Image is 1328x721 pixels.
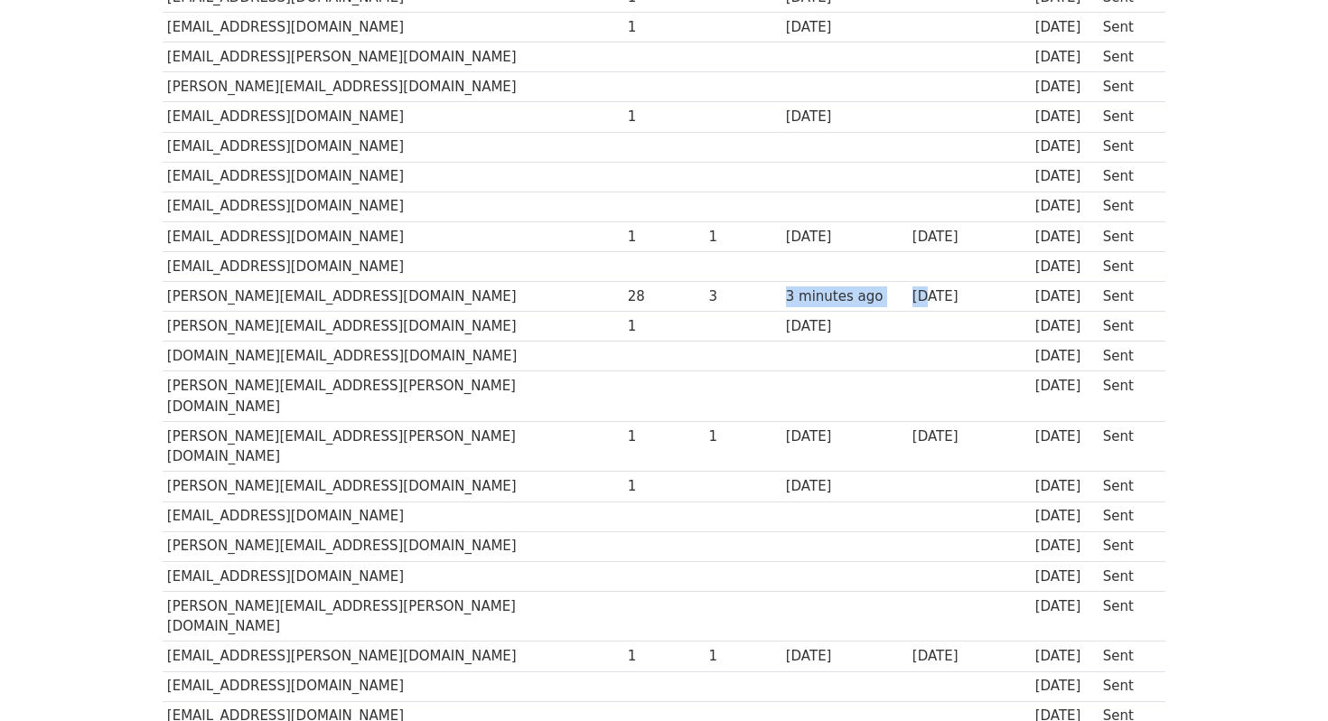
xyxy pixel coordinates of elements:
[1035,316,1095,337] div: [DATE]
[1099,561,1156,591] td: Sent
[1035,17,1095,38] div: [DATE]
[708,426,777,447] div: 1
[1035,77,1095,98] div: [DATE]
[1099,671,1156,701] td: Sent
[912,426,1026,447] div: [DATE]
[628,646,700,667] div: 1
[163,132,623,162] td: [EMAIL_ADDRESS][DOMAIN_NAME]
[1099,192,1156,221] td: Sent
[1099,251,1156,281] td: Sent
[628,17,700,38] div: 1
[786,646,903,667] div: [DATE]
[1035,426,1095,447] div: [DATE]
[163,251,623,281] td: [EMAIL_ADDRESS][DOMAIN_NAME]
[1099,421,1156,472] td: Sent
[1035,286,1095,307] div: [DATE]
[1035,346,1095,367] div: [DATE]
[163,13,623,42] td: [EMAIL_ADDRESS][DOMAIN_NAME]
[628,426,700,447] div: 1
[163,312,623,342] td: [PERSON_NAME][EMAIL_ADDRESS][DOMAIN_NAME]
[1035,566,1095,587] div: [DATE]
[163,342,623,371] td: [DOMAIN_NAME][EMAIL_ADDRESS][DOMAIN_NAME]
[628,107,700,127] div: 1
[1035,646,1095,667] div: [DATE]
[786,316,903,337] div: [DATE]
[163,221,623,251] td: [EMAIL_ADDRESS][DOMAIN_NAME]
[163,472,623,501] td: [PERSON_NAME][EMAIL_ADDRESS][DOMAIN_NAME]
[1035,536,1095,557] div: [DATE]
[1099,132,1156,162] td: Sent
[1035,257,1095,277] div: [DATE]
[163,561,623,591] td: [EMAIL_ADDRESS][DOMAIN_NAME]
[628,286,700,307] div: 28
[1099,13,1156,42] td: Sent
[708,286,777,307] div: 3
[1099,501,1156,531] td: Sent
[1099,162,1156,192] td: Sent
[1238,634,1328,721] iframe: Chat Widget
[163,281,623,311] td: [PERSON_NAME][EMAIL_ADDRESS][DOMAIN_NAME]
[912,286,1026,307] div: [DATE]
[1099,342,1156,371] td: Sent
[1099,472,1156,501] td: Sent
[1035,476,1095,497] div: [DATE]
[163,421,623,472] td: [PERSON_NAME][EMAIL_ADDRESS][PERSON_NAME][DOMAIN_NAME]
[163,192,623,221] td: [EMAIL_ADDRESS][DOMAIN_NAME]
[163,102,623,132] td: [EMAIL_ADDRESS][DOMAIN_NAME]
[708,227,777,248] div: 1
[1099,102,1156,132] td: Sent
[786,17,903,38] div: [DATE]
[1035,47,1095,68] div: [DATE]
[1035,107,1095,127] div: [DATE]
[1099,42,1156,72] td: Sent
[163,671,623,701] td: [EMAIL_ADDRESS][DOMAIN_NAME]
[1035,166,1095,187] div: [DATE]
[628,227,700,248] div: 1
[1099,641,1156,671] td: Sent
[163,591,623,641] td: [PERSON_NAME][EMAIL_ADDRESS][PERSON_NAME][DOMAIN_NAME]
[628,476,700,497] div: 1
[163,371,623,422] td: [PERSON_NAME][EMAIL_ADDRESS][PERSON_NAME][DOMAIN_NAME]
[1035,136,1095,157] div: [DATE]
[163,641,623,671] td: [EMAIL_ADDRESS][PERSON_NAME][DOMAIN_NAME]
[1099,312,1156,342] td: Sent
[628,316,700,337] div: 1
[786,107,903,127] div: [DATE]
[1035,196,1095,217] div: [DATE]
[912,646,1026,667] div: [DATE]
[1035,596,1095,617] div: [DATE]
[1099,591,1156,641] td: Sent
[163,531,623,561] td: [PERSON_NAME][EMAIL_ADDRESS][DOMAIN_NAME]
[163,162,623,192] td: [EMAIL_ADDRESS][DOMAIN_NAME]
[163,42,623,72] td: [EMAIL_ADDRESS][PERSON_NAME][DOMAIN_NAME]
[163,72,623,102] td: [PERSON_NAME][EMAIL_ADDRESS][DOMAIN_NAME]
[1035,506,1095,527] div: [DATE]
[786,286,903,307] div: 3 minutes ago
[1099,72,1156,102] td: Sent
[1035,376,1095,397] div: [DATE]
[1035,227,1095,248] div: [DATE]
[1099,371,1156,422] td: Sent
[163,501,623,531] td: [EMAIL_ADDRESS][DOMAIN_NAME]
[786,426,903,447] div: [DATE]
[912,227,1026,248] div: [DATE]
[1099,281,1156,311] td: Sent
[1035,676,1095,697] div: [DATE]
[708,646,777,667] div: 1
[1099,531,1156,561] td: Sent
[1099,221,1156,251] td: Sent
[786,227,903,248] div: [DATE]
[786,476,903,497] div: [DATE]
